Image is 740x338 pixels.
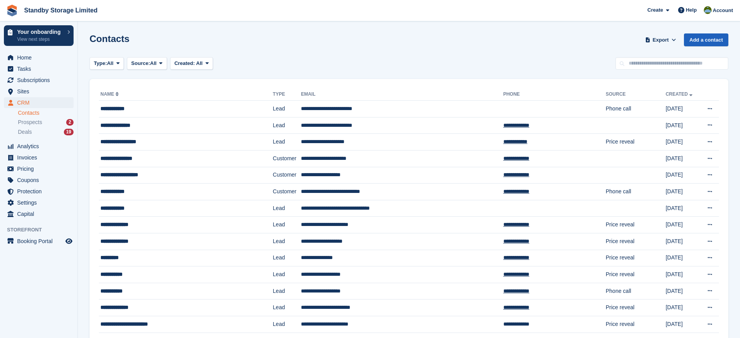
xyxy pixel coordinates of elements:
[18,118,74,126] a: Prospects 2
[653,36,669,44] span: Export
[17,208,64,219] span: Capital
[4,152,74,163] a: menu
[666,150,700,167] td: [DATE]
[273,117,301,134] td: Lead
[606,233,666,250] td: Price reveal
[273,101,301,117] td: Lead
[273,167,301,184] td: Customer
[606,283,666,299] td: Phone call
[17,75,64,86] span: Subscriptions
[170,57,213,70] button: Created: All
[273,217,301,233] td: Lead
[90,33,130,44] h1: Contacts
[606,88,666,101] th: Source
[4,75,74,86] a: menu
[606,101,666,117] td: Phone call
[64,129,74,135] div: 19
[4,63,74,74] a: menu
[21,4,100,17] a: Standby Storage Limited
[127,57,167,70] button: Source: All
[17,152,64,163] span: Invoices
[4,52,74,63] a: menu
[17,97,64,108] span: CRM
[666,283,700,299] td: [DATE]
[4,97,74,108] a: menu
[94,60,107,67] span: Type:
[273,200,301,217] td: Lead
[174,60,195,66] span: Created:
[684,33,728,46] a: Add a contact
[503,88,606,101] th: Phone
[273,233,301,250] td: Lead
[7,226,77,234] span: Storefront
[17,141,64,152] span: Analytics
[17,236,64,247] span: Booking Portal
[606,266,666,283] td: Price reveal
[4,25,74,46] a: Your onboarding View next steps
[643,33,678,46] button: Export
[196,60,203,66] span: All
[17,36,63,43] p: View next steps
[606,250,666,266] td: Price reveal
[107,60,114,67] span: All
[4,236,74,247] a: menu
[666,250,700,266] td: [DATE]
[647,6,663,14] span: Create
[150,60,157,67] span: All
[17,52,64,63] span: Home
[17,29,63,35] p: Your onboarding
[666,200,700,217] td: [DATE]
[301,88,503,101] th: Email
[18,109,74,117] a: Contacts
[713,7,733,14] span: Account
[273,316,301,333] td: Lead
[666,167,700,184] td: [DATE]
[131,60,150,67] span: Source:
[606,316,666,333] td: Price reveal
[17,175,64,186] span: Coupons
[273,184,301,200] td: Customer
[273,283,301,299] td: Lead
[17,63,64,74] span: Tasks
[666,184,700,200] td: [DATE]
[666,134,700,151] td: [DATE]
[18,128,74,136] a: Deals 19
[4,208,74,219] a: menu
[66,119,74,126] div: 2
[606,184,666,200] td: Phone call
[4,186,74,197] a: menu
[666,101,700,117] td: [DATE]
[666,217,700,233] td: [DATE]
[18,119,42,126] span: Prospects
[606,299,666,316] td: Price reveal
[100,91,120,97] a: Name
[4,197,74,208] a: menu
[273,266,301,283] td: Lead
[4,86,74,97] a: menu
[273,299,301,316] td: Lead
[606,134,666,151] td: Price reveal
[273,250,301,266] td: Lead
[17,186,64,197] span: Protection
[17,163,64,174] span: Pricing
[704,6,712,14] img: Aaron Winter
[6,5,18,16] img: stora-icon-8386f47178a22dfd0bd8f6a31ec36ba5ce8667c1dd55bd0f319d3a0aa187defe.svg
[4,175,74,186] a: menu
[18,128,32,136] span: Deals
[273,150,301,167] td: Customer
[686,6,697,14] span: Help
[666,266,700,283] td: [DATE]
[64,236,74,246] a: Preview store
[4,163,74,174] a: menu
[273,134,301,151] td: Lead
[606,217,666,233] td: Price reveal
[666,316,700,333] td: [DATE]
[4,141,74,152] a: menu
[273,88,301,101] th: Type
[666,299,700,316] td: [DATE]
[17,197,64,208] span: Settings
[90,57,124,70] button: Type: All
[666,91,694,97] a: Created
[666,233,700,250] td: [DATE]
[666,117,700,134] td: [DATE]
